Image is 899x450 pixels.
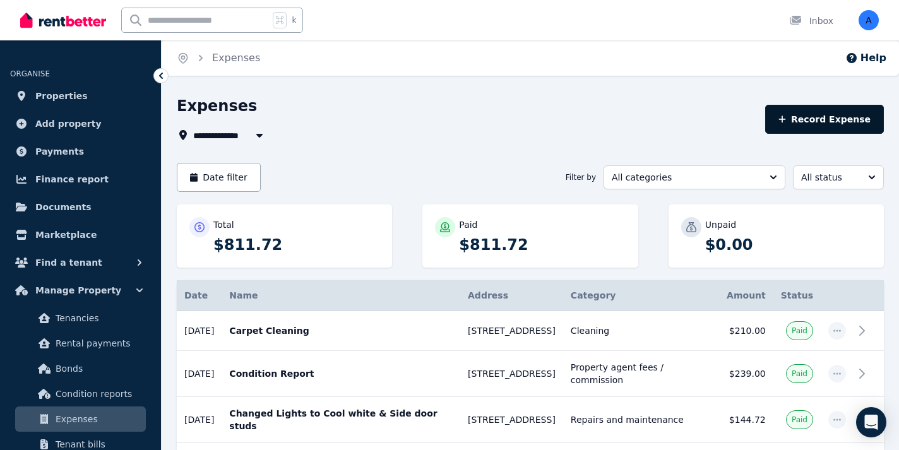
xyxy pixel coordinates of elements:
th: Category [563,280,719,311]
td: $144.72 [719,397,773,443]
p: Changed Lights to Cool white & Side door studs [229,407,453,432]
td: [DATE] [177,397,222,443]
td: Property agent fees / commission [563,351,719,397]
a: Rental payments [15,331,146,356]
p: Unpaid [705,218,736,231]
img: RentBetter [20,11,106,30]
a: Expenses [15,406,146,432]
td: [DATE] [177,351,222,397]
p: Carpet Cleaning [229,324,453,337]
th: Date [177,280,222,311]
a: Condition reports [15,381,146,406]
span: Properties [35,88,88,104]
span: Manage Property [35,283,121,298]
button: Date filter [177,163,261,192]
span: Add property [35,116,102,131]
td: [STREET_ADDRESS] [460,397,563,443]
a: Bonds [15,356,146,381]
span: Rental payments [56,336,141,351]
div: Open Intercom Messenger [856,407,886,437]
p: Paid [459,218,477,231]
span: Filter by [566,172,596,182]
p: Condition Report [229,367,453,380]
span: k [292,15,296,25]
th: Amount [719,280,773,311]
a: Finance report [10,167,151,192]
button: Record Expense [765,105,884,134]
span: Tenancies [56,311,141,326]
span: Paid [792,369,807,379]
button: Manage Property [10,278,151,303]
th: Status [773,280,821,311]
span: Paid [792,326,807,336]
th: Address [460,280,563,311]
nav: Breadcrumb [162,40,275,76]
span: Bonds [56,361,141,376]
span: Expenses [56,412,141,427]
button: Find a tenant [10,250,151,275]
th: Name [222,280,460,311]
td: $239.00 [719,351,773,397]
a: Expenses [212,52,260,64]
span: ORGANISE [10,69,50,78]
p: $811.72 [213,235,379,255]
a: Tenancies [15,305,146,331]
td: Cleaning [563,311,719,351]
td: [STREET_ADDRESS] [460,311,563,351]
p: $811.72 [459,235,625,255]
span: Payments [35,144,84,159]
td: [DATE] [177,311,222,351]
span: Paid [792,415,807,425]
a: Documents [10,194,151,220]
td: [STREET_ADDRESS] [460,351,563,397]
a: Payments [10,139,151,164]
img: amanpuneetgrewal@gmail.com [859,10,879,30]
div: Inbox [789,15,833,27]
span: Documents [35,199,92,215]
button: All categories [604,165,785,189]
span: Marketplace [35,227,97,242]
span: Find a tenant [35,255,102,270]
span: Finance report [35,172,109,187]
p: Total [213,218,234,231]
a: Properties [10,83,151,109]
td: Repairs and maintenance [563,397,719,443]
td: $210.00 [719,311,773,351]
h1: Expenses [177,96,257,116]
a: Add property [10,111,151,136]
button: Help [845,50,886,66]
span: Condition reports [56,386,141,401]
p: $0.00 [705,235,871,255]
span: All categories [612,171,759,184]
span: All status [801,171,858,184]
button: All status [793,165,884,189]
a: Marketplace [10,222,151,247]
